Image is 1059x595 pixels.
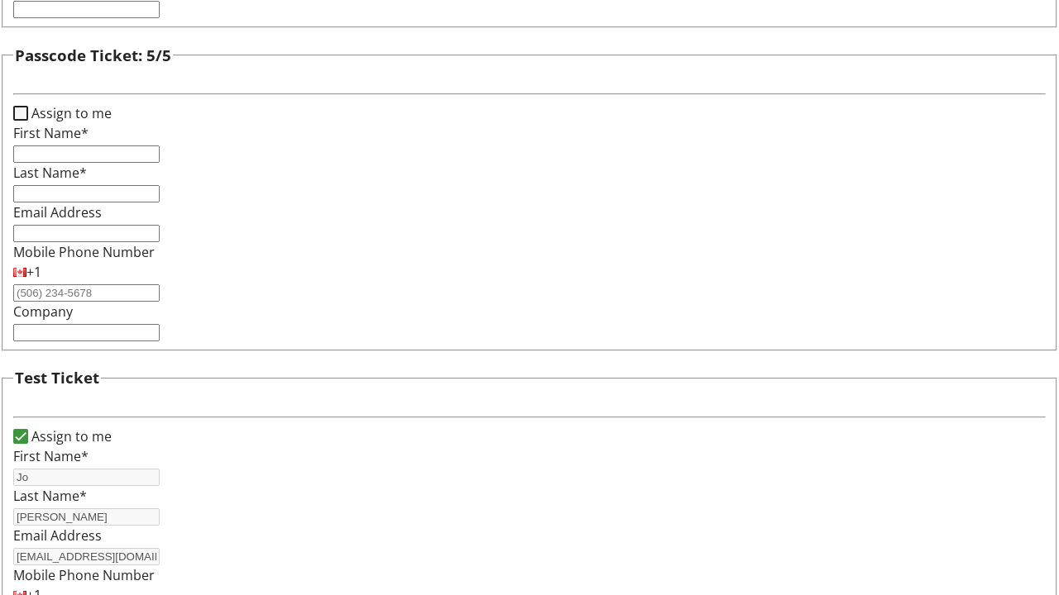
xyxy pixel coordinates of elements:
[13,124,89,142] label: First Name*
[13,487,87,505] label: Last Name*
[13,526,102,545] label: Email Address
[13,566,155,584] label: Mobile Phone Number
[28,103,112,123] label: Assign to me
[13,164,87,182] label: Last Name*
[15,44,171,67] h3: Passcode Ticket: 5/5
[28,426,112,446] label: Assign to me
[13,447,89,465] label: First Name*
[13,243,155,261] label: Mobile Phone Number
[15,366,99,389] h3: Test Ticket
[13,203,102,221] label: Email Address
[13,284,160,302] input: (506) 234-5678
[13,302,73,321] label: Company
